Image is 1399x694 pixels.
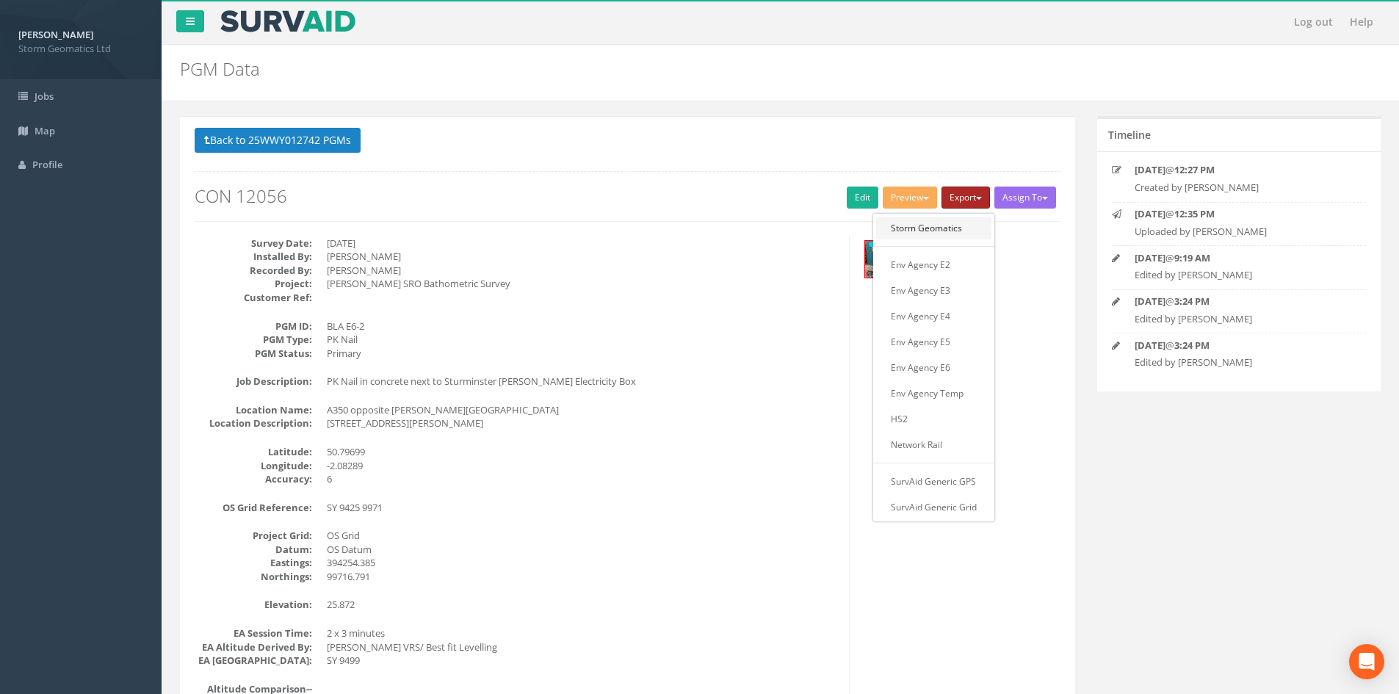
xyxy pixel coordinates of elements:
[1349,644,1384,679] div: Open Intercom Messenger
[327,264,838,278] dd: [PERSON_NAME]
[876,279,991,302] a: Env Agency E3
[1174,163,1215,176] strong: 12:27 PM
[195,250,312,264] dt: Installed By:
[195,598,312,612] dt: Elevation:
[195,375,312,388] dt: Job Description:
[1135,294,1165,308] strong: [DATE]
[195,472,312,486] dt: Accuracy:
[195,187,1060,206] h2: CON 12056
[1174,207,1215,220] strong: 12:35 PM
[1135,251,1165,264] strong: [DATE]
[327,250,838,264] dd: [PERSON_NAME]
[327,501,838,515] dd: SY 9425 9971
[1135,268,1343,282] p: Edited by [PERSON_NAME]
[195,264,312,278] dt: Recorded By:
[327,445,838,459] dd: 50.79699
[1135,294,1343,308] p: @
[327,570,838,584] dd: 99716.791
[327,472,838,486] dd: 6
[876,470,991,493] a: SurvAid Generic GPS
[1135,312,1343,326] p: Edited by [PERSON_NAME]
[195,626,312,640] dt: EA Session Time:
[1135,225,1343,239] p: Uploaded by [PERSON_NAME]
[1135,355,1343,369] p: Edited by [PERSON_NAME]
[876,356,991,379] a: Env Agency E6
[195,277,312,291] dt: Project:
[847,187,878,209] a: Edit
[876,217,991,239] a: Storm Geomatics
[1135,339,1165,352] strong: [DATE]
[1135,181,1343,195] p: Created by [PERSON_NAME]
[327,598,838,612] dd: 25.872
[1135,207,1165,220] strong: [DATE]
[327,403,838,417] dd: A350 opposite [PERSON_NAME][GEOGRAPHIC_DATA]
[327,277,838,291] dd: [PERSON_NAME] SRO Bathometric Survey
[195,291,312,305] dt: Customer Ref:
[876,253,991,276] a: Env Agency E2
[195,333,312,347] dt: PGM Type:
[195,556,312,570] dt: Eastings:
[1135,207,1343,221] p: @
[327,543,838,557] dd: OS Datum
[876,305,991,328] a: Env Agency E4
[195,319,312,333] dt: PGM ID:
[876,330,991,353] a: Env Agency E5
[1174,339,1210,352] strong: 3:24 PM
[1108,129,1151,140] h5: Timeline
[1135,339,1343,353] p: @
[941,187,990,209] button: Export
[195,543,312,557] dt: Datum:
[195,445,312,459] dt: Latitude:
[180,59,1177,79] h2: PGM Data
[865,241,902,278] img: b6ce788a-3ea4-c87b-43eb-04c56a449f9d_03d91247-4938-0b10-90f8-5e8ebad04745_thumb.jpg
[327,640,838,654] dd: [PERSON_NAME] VRS/ Best fit Levelling
[876,433,991,456] a: Network Rail
[195,529,312,543] dt: Project Grid:
[327,529,838,543] dd: OS Grid
[195,416,312,430] dt: Location Description:
[876,382,991,405] a: Env Agency Temp
[994,187,1056,209] button: Assign To
[883,187,937,209] button: Preview
[18,28,93,41] strong: [PERSON_NAME]
[195,347,312,361] dt: PGM Status:
[35,124,55,137] span: Map
[32,158,62,171] span: Profile
[1174,294,1210,308] strong: 3:24 PM
[35,90,54,103] span: Jobs
[327,654,838,668] dd: SY 9499
[876,408,991,430] a: HS2
[195,501,312,515] dt: OS Grid Reference:
[327,626,838,640] dd: 2 x 3 minutes
[876,496,991,518] a: SurvAid Generic Grid
[195,236,312,250] dt: Survey Date:
[195,128,361,153] button: Back to 25WWY012742 PGMs
[327,333,838,347] dd: PK Nail
[327,319,838,333] dd: BLA E6-2
[327,236,838,250] dd: [DATE]
[1174,251,1210,264] strong: 9:19 AM
[195,459,312,473] dt: Longitude:
[195,640,312,654] dt: EA Altitude Derived By:
[1135,163,1343,177] p: @
[1135,251,1343,265] p: @
[327,375,838,388] dd: PK Nail in concrete next to Sturminster [PERSON_NAME] Electricity Box
[327,347,838,361] dd: Primary
[195,654,312,668] dt: EA [GEOGRAPHIC_DATA]:
[327,556,838,570] dd: 394254.385
[195,403,312,417] dt: Location Name:
[195,570,312,584] dt: Northings:
[327,459,838,473] dd: -2.08289
[327,416,838,430] dd: [STREET_ADDRESS][PERSON_NAME]
[18,42,143,56] span: Storm Geomatics Ltd
[18,24,143,55] a: [PERSON_NAME] Storm Geomatics Ltd
[1135,163,1165,176] strong: [DATE]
